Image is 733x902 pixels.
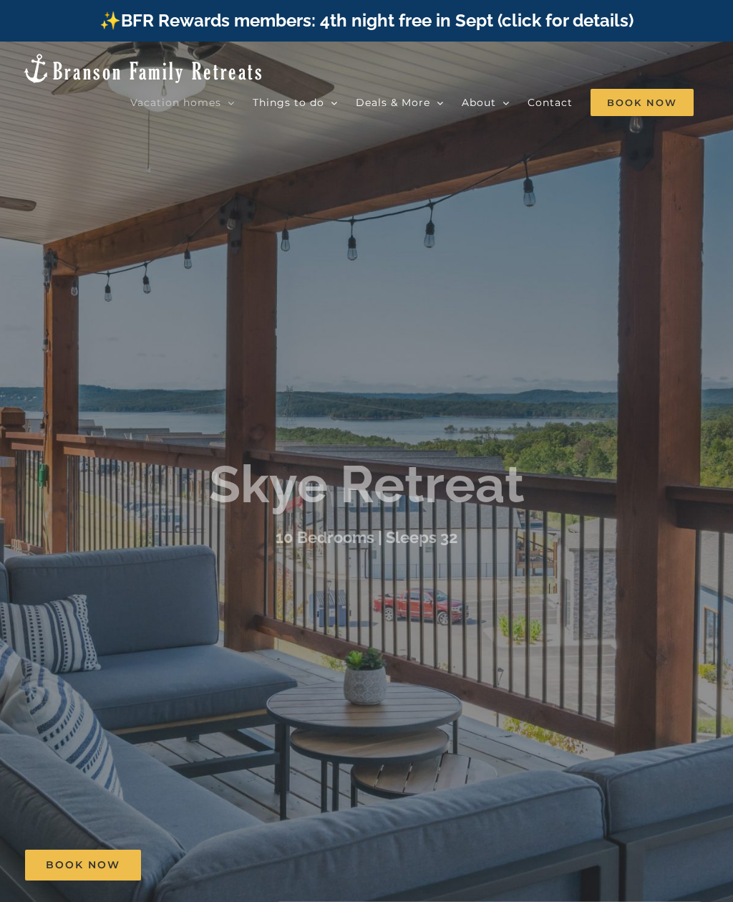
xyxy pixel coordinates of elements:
span: Vacation homes [130,97,221,107]
img: Branson Family Retreats Logo [21,52,264,85]
span: Contact [528,97,573,107]
a: ✨BFR Rewards members: 4th night free in Sept (click for details) [99,10,634,31]
span: Book Now [591,89,694,116]
b: Skye Retreat [209,453,525,514]
a: About [462,88,510,117]
a: Book Now [25,850,141,881]
span: Deals & More [356,97,430,107]
span: About [462,97,496,107]
a: Vacation homes [130,88,235,117]
span: Book Now [46,859,120,871]
h3: 10 Bedrooms | Sleeps 32 [276,528,457,547]
a: Deals & More [356,88,444,117]
a: Things to do [253,88,338,117]
nav: Main Menu [130,88,712,117]
span: Things to do [253,97,324,107]
a: Contact [528,88,573,117]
